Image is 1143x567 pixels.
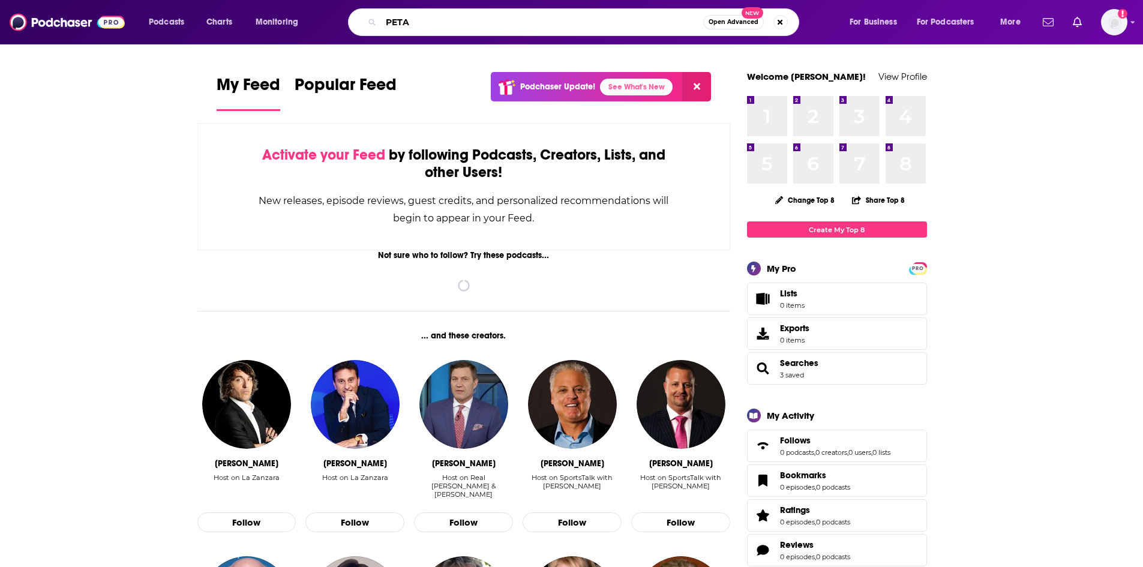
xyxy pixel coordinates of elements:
div: Nick Kypreos [432,458,496,469]
div: Host on SportsTalk with Bobby Hebert [631,473,730,499]
a: View Profile [878,71,927,82]
span: , [871,448,872,457]
a: Follows [780,435,890,446]
a: Follows [751,437,775,454]
span: New [742,7,763,19]
button: Show profile menu [1101,9,1127,35]
div: Giuseppe Cruciani [215,458,278,469]
span: , [814,448,815,457]
a: 0 podcasts [816,518,850,526]
input: Search podcasts, credits, & more... [381,13,703,32]
div: Not sure who to follow? Try these podcasts... [197,250,731,260]
button: open menu [247,13,314,32]
div: My Activity [767,410,814,421]
button: Change Top 8 [768,193,842,208]
button: Follow [523,512,622,533]
a: Bookmarks [751,472,775,489]
a: Reviews [751,542,775,559]
img: Nick Kypreos [419,360,508,449]
a: Popular Feed [295,74,397,111]
button: Open AdvancedNew [703,15,764,29]
span: Activate your Feed [262,146,385,164]
a: Ratings [751,507,775,524]
div: Host on La Zanzara [322,473,388,482]
span: Exports [780,323,809,334]
span: Bookmarks [747,464,927,497]
img: Kristian Garic [637,360,725,449]
span: Follows [780,435,811,446]
div: New releases, episode reviews, guest credits, and personalized recommendations will begin to appe... [258,192,670,227]
span: 0 items [780,301,805,310]
button: open menu [992,13,1036,32]
a: 0 episodes [780,518,815,526]
div: Search podcasts, credits, & more... [359,8,811,36]
span: , [815,483,816,491]
a: Ratings [780,505,850,515]
span: Ratings [780,505,810,515]
span: Follows [747,430,927,462]
span: Popular Feed [295,74,397,102]
button: Follow [305,512,404,533]
a: Lists [747,283,927,315]
img: Giuseppe Cruciani [202,360,291,449]
img: User Profile [1101,9,1127,35]
div: Host on La Zanzara [322,473,388,499]
span: Lists [751,290,775,307]
span: Charts [206,14,232,31]
span: , [815,553,816,561]
a: 0 lists [872,448,890,457]
div: Host on SportsTalk with [PERSON_NAME] [523,473,622,490]
div: Host on SportsTalk with Bobby Hebert [523,473,622,499]
span: Lists [780,288,805,299]
span: For Business [850,14,897,31]
span: Bookmarks [780,470,826,481]
a: 0 creators [815,448,847,457]
span: Lists [780,288,797,299]
div: Host on SportsTalk with [PERSON_NAME] [631,473,730,490]
a: Exports [747,317,927,350]
button: Follow [631,512,730,533]
span: Logged in as WesBurdett [1101,9,1127,35]
img: Podchaser - Follow, Share and Rate Podcasts [10,11,125,34]
img: David Parenzo [311,360,400,449]
span: Podcasts [149,14,184,31]
a: Show notifications dropdown [1038,12,1058,32]
a: Bookmarks [780,470,850,481]
a: 0 podcasts [816,483,850,491]
button: open menu [841,13,912,32]
a: Searches [751,360,775,377]
button: open menu [140,13,200,32]
span: For Podcasters [917,14,974,31]
div: Bobby Hebert [541,458,604,469]
img: Bobby Hebert [528,360,617,449]
a: Reviews [780,539,850,550]
a: Charts [199,13,239,32]
span: Monitoring [256,14,298,31]
span: Reviews [780,539,814,550]
a: Welcome [PERSON_NAME]! [747,71,866,82]
a: Searches [780,358,818,368]
button: Share Top 8 [851,188,905,212]
button: Follow [197,512,296,533]
span: Exports [751,325,775,342]
div: ... and these creators. [197,331,731,341]
span: My Feed [217,74,280,102]
div: Host on Real Kyper & Bourne [414,473,513,499]
div: Kristian Garic [649,458,713,469]
span: Searches [747,352,927,385]
a: Show notifications dropdown [1068,12,1087,32]
span: 0 items [780,336,809,344]
span: More [1000,14,1021,31]
a: 3 saved [780,371,804,379]
span: , [847,448,848,457]
div: My Pro [767,263,796,274]
button: open menu [909,13,992,32]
